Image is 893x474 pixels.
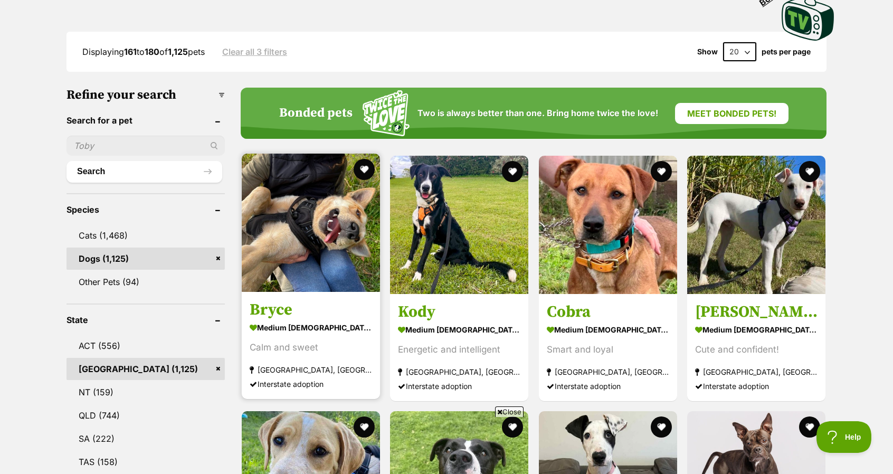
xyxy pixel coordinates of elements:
button: favourite [799,416,820,438]
a: Cats (1,468) [66,224,225,247]
a: Dogs (1,125) [66,248,225,270]
iframe: Help Scout Beacon - Open [816,421,872,453]
a: SA (222) [66,428,225,450]
img: Cobra - Smithfield Cattle Dog [539,156,677,294]
button: favourite [799,161,820,182]
div: Interstate adoption [398,379,520,393]
h4: Bonded pets [279,106,353,121]
a: Kody medium [DEMOGRAPHIC_DATA] Dog Energetic and intelligent [GEOGRAPHIC_DATA], [GEOGRAPHIC_DATA]... [390,294,528,401]
h3: Refine your search [66,88,225,102]
h3: Cobra [547,302,669,322]
strong: [GEOGRAPHIC_DATA], [GEOGRAPHIC_DATA] [547,365,669,379]
header: Species [66,205,225,214]
strong: medium [DEMOGRAPHIC_DATA] Dog [250,320,372,335]
img: Bryce - Cattle Dog [242,154,380,292]
strong: medium [DEMOGRAPHIC_DATA] Dog [695,322,818,337]
a: [GEOGRAPHIC_DATA] (1,125) [66,358,225,380]
h3: [PERSON_NAME] [695,302,818,322]
strong: [GEOGRAPHIC_DATA], [GEOGRAPHIC_DATA] [398,365,520,379]
h3: Bryce [250,300,372,320]
button: favourite [651,416,672,438]
a: Other Pets (94) [66,271,225,293]
div: Cute and confident! [695,343,818,357]
a: Cobra medium [DEMOGRAPHIC_DATA] Dog Smart and loyal [GEOGRAPHIC_DATA], [GEOGRAPHIC_DATA] Intersta... [539,294,677,401]
img: consumer-privacy-logo.png [149,1,157,10]
div: Interstate adoption [547,379,669,393]
a: NT (159) [66,381,225,403]
strong: medium [DEMOGRAPHIC_DATA] Dog [547,322,669,337]
iframe: Advertisement [254,421,639,469]
strong: 1,125 [168,46,188,57]
input: Toby [66,136,225,156]
a: QLD (744) [66,404,225,426]
strong: 161 [124,46,137,57]
span: Show [697,48,718,56]
strong: [GEOGRAPHIC_DATA], [GEOGRAPHIC_DATA] [250,363,372,377]
button: favourite [354,159,375,180]
a: Clear all 3 filters [222,47,287,56]
h3: Kody [398,302,520,322]
img: consumer-privacy-logo.png [1,1,9,10]
div: Calm and sweet [250,340,372,355]
a: ACT (556) [66,335,225,357]
span: Close [495,406,524,417]
img: Kody - Border Collie Dog [390,156,528,294]
button: Search [66,161,222,182]
span: Two is always better than one. Bring home twice the love! [417,108,658,118]
a: [PERSON_NAME] medium [DEMOGRAPHIC_DATA] Dog Cute and confident! [GEOGRAPHIC_DATA], [GEOGRAPHIC_DA... [687,294,825,401]
a: Bryce medium [DEMOGRAPHIC_DATA] Dog Calm and sweet [GEOGRAPHIC_DATA], [GEOGRAPHIC_DATA] Interstat... [242,292,380,399]
strong: medium [DEMOGRAPHIC_DATA] Dog [398,322,520,337]
header: Search for a pet [66,116,225,125]
a: Privacy Notification [148,1,158,10]
strong: 180 [145,46,159,57]
img: Luke - Australian Kelpie Dog [687,156,825,294]
header: State [66,315,225,325]
img: adc.png [504,1,511,8]
div: Interstate adoption [250,377,372,391]
a: TAS (158) [66,451,225,473]
span: Displaying to of pets [82,46,205,57]
div: Smart and loyal [547,343,669,357]
label: pets per page [762,48,811,56]
div: Interstate adoption [695,379,818,393]
strong: [GEOGRAPHIC_DATA], [GEOGRAPHIC_DATA] [695,365,818,379]
a: Meet bonded pets! [675,103,788,124]
button: favourite [502,161,524,182]
div: Energetic and intelligent [398,343,520,357]
img: iconc.png [147,1,157,8]
img: Squiggle [363,90,410,136]
button: favourite [651,161,672,182]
